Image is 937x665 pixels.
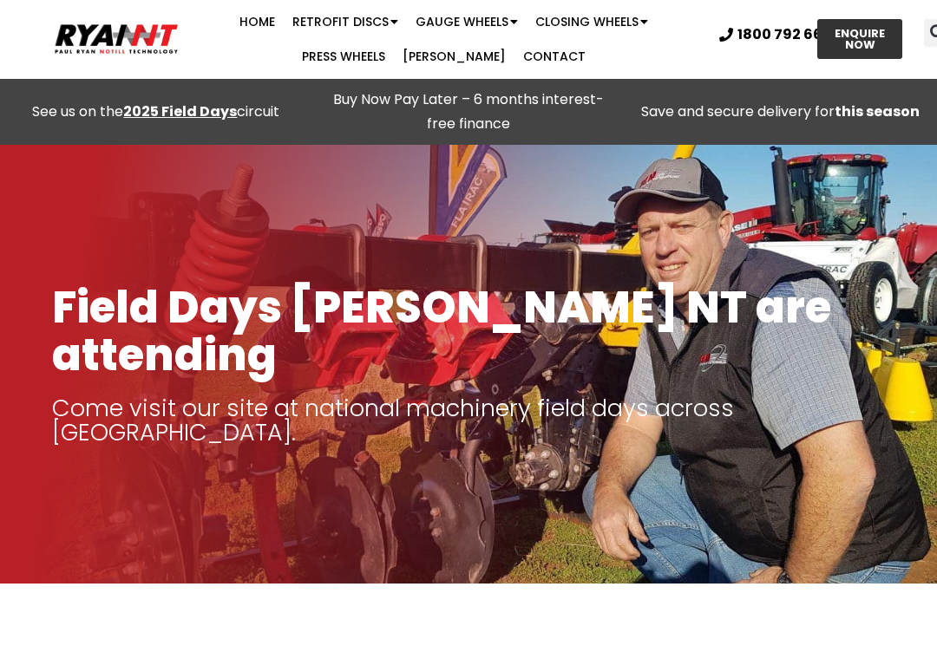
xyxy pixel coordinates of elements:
nav: Menu [181,4,706,74]
strong: this season [835,101,920,121]
a: Closing Wheels [527,4,657,39]
a: Contact [514,39,594,74]
p: Buy Now Pay Later – 6 months interest-free finance [321,88,616,136]
span: 1800 792 668 [737,28,832,42]
a: [PERSON_NAME] [394,39,514,74]
p: Save and secure delivery for [633,100,928,124]
a: Press Wheels [293,39,394,74]
a: 2025 Field Days [123,101,237,121]
a: ENQUIRE NOW [817,19,902,59]
div: See us on the circuit [9,100,304,124]
a: Retrofit Discs [284,4,407,39]
a: 1800 792 668 [719,28,832,42]
a: Home [231,4,284,39]
h1: Field Days [PERSON_NAME] NT are attending [52,284,885,379]
img: Ryan NT logo [52,19,181,59]
span: ENQUIRE NOW [833,28,887,50]
p: Come visit our site at national machinery field days across [GEOGRAPHIC_DATA]. [52,396,885,445]
a: Gauge Wheels [407,4,527,39]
